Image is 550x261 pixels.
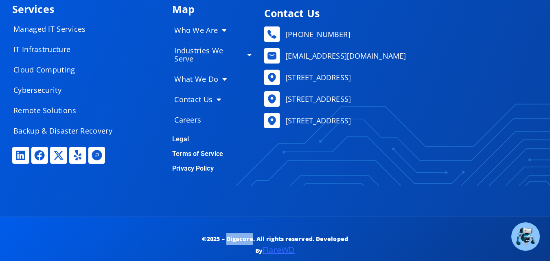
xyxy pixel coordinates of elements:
a: Backup & Disaster Recovery [5,123,127,139]
span: [EMAIL_ADDRESS][DOMAIN_NAME] [283,50,406,62]
a: FlareWD [263,244,295,255]
nav: Menu [166,22,260,128]
a: IT Infrastructure [5,41,127,57]
a: Privacy Policy [172,164,213,172]
span: [STREET_ADDRESS] [283,93,351,105]
h4: Contact Us [264,8,534,18]
a: Terms of Service [172,150,223,158]
a: [EMAIL_ADDRESS][DOMAIN_NAME] [264,48,534,64]
a: Legal [172,135,189,143]
a: Industries We Serve [166,42,260,67]
span: [STREET_ADDRESS] [283,71,351,83]
a: Who We Are [166,22,260,38]
a: [STREET_ADDRESS] [264,113,534,128]
a: Cloud Computing [5,61,127,78]
a: Careers [166,112,260,128]
h4: Map [172,4,260,14]
span: [STREET_ADDRESS] [283,114,351,127]
a: Remote Solutions [5,102,127,118]
a: Cybersecurity [5,82,127,98]
nav: Menu [5,21,127,139]
a: Managed IT Services [5,21,127,37]
p: ©2025 – Digacore. All rights reserved. Developed By [193,233,357,257]
a: [PHONE_NUMBER] [264,26,534,42]
a: Contact Us [166,91,260,107]
span: [PHONE_NUMBER] [283,28,350,40]
h4: Services [12,4,164,14]
a: [STREET_ADDRESS] [264,70,534,85]
a: [STREET_ADDRESS] [264,91,534,107]
a: What We Do [166,71,260,87]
